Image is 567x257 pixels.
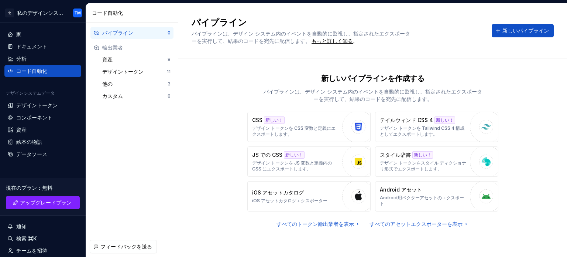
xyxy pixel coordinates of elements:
font: 絵本の物語 [16,139,42,145]
a: コード自動化 [4,65,81,77]
font: CSS [252,117,262,123]
button: 資産8 [99,54,173,65]
font: デザイントークン [102,68,144,75]
button: テイルウィンド CSS 4新しい！デザイン トークンを Tailwind CSS 4 構成としてエクスポートします。 [375,112,498,142]
font: デザイントークン [16,102,58,108]
a: チームを招待 [4,245,81,257]
font: 新しいパイプライン [502,27,549,34]
button: スタイル辞書新しい！デザイン トークンをスタイル ディクショナリ形式でエクスポートします。 [375,146,498,177]
button: 新しいパイプライン [492,24,554,37]
button: CSS新しい！デザイン トークンを CSS 変数と定義にエクスポートします。 [247,112,371,142]
font: デザイン トークンを JS 変数と定義内の CSS にエクスポートします。 [252,160,332,172]
font: もっと詳しく知る [312,38,353,44]
font: 家 [16,31,21,37]
font: データソース [16,151,47,157]
button: 他の3 [99,78,173,90]
font: 新しい！ [414,152,432,158]
button: Android アセットAndroid用ベクターアセットのエクスポート [375,181,498,212]
font: 11 [167,69,171,74]
font: iOS アセットカタログエクスポーター [252,198,327,203]
font: 新しい！ [436,117,454,123]
font: スタイル辞書 [380,152,411,158]
button: デザイントークン11 [99,66,173,78]
font: デザイン トークンを Tailwind CSS 4 構成としてエクスポートします。 [380,125,464,137]
button: JS での CSS新しい！デザイン トークンを JS 変数と定義内の CSS にエクスポートします。 [247,146,371,177]
a: 分析 [4,53,81,65]
button: パイプライン0 [90,27,173,39]
font: デザイン トークンを CSS 変数と定義にエクスポートします。 [252,125,336,137]
font: パイプライン [192,17,247,28]
font: 分析 [16,55,27,62]
font: アップグレードプラン [20,199,72,206]
font: パイプラインは、デザイン システム内のイベントを自動的に監視し、指定されたエクスポーターを実行して、結果のコードを宛先に配信します。 [264,88,482,102]
button: カスタム0 [99,90,173,102]
font: パイプラインは、デザイン システム内のイベントを自動的に監視し、指定されたエクスポーターを実行して、結果のコードを宛先に配信します。 [192,30,410,44]
font: コンポーネント [16,114,52,121]
font: 資産 [102,56,113,62]
font: 資産 [16,126,27,133]
font: すべてのトークン輸出業者を表示 [276,221,354,227]
a: 資産 [4,124,81,136]
font: デザイン トークンをスタイル ディクショナリ形式でエクスポートします。 [380,160,466,172]
a: アップグレードプラン [6,196,80,209]
font: 検索 ⌘K [16,235,37,241]
font: テイルウィンド CSS 4 [380,117,433,123]
font: パイプライン [102,30,133,36]
font: 8 [168,57,171,62]
font: TM [74,11,81,15]
font: 私のデザインシステム [17,10,69,16]
font: iOS アセットカタログ [252,189,304,196]
a: すべてのトークン輸出業者を表示 [276,220,361,228]
font: すべてのアセットエクスポーターを表示 [370,221,463,227]
font: 0 [168,30,171,35]
font: 新しいパイプラインを作成する [321,74,425,83]
font: コード自動化 [16,68,47,74]
font: Android用ベクターアセットのエクスポート [380,195,464,206]
a: 家 [4,28,81,40]
font: 新しい！ [265,117,283,123]
a: もっと詳しく知る [312,37,353,45]
a: データソース [4,148,81,160]
font: 無料 [42,185,52,191]
a: デザイントークン [4,99,81,111]
font: 他の [102,81,113,87]
font: 新しい！ [285,152,303,158]
font: フィードバックを送る [100,243,152,250]
font: チームを招待 [16,247,47,254]
font: Android アセット [380,186,422,193]
a: すべてのアセットエクスポーターを表示 [370,220,469,228]
font: ドキュメント [16,43,47,50]
a: ドキュメント [4,41,81,53]
a: 絵本の物語 [4,136,81,148]
font: 0 [168,93,171,99]
font: カスタム [102,93,123,99]
a: コンポーネント [4,112,81,124]
font: 現在のプラン [6,185,37,191]
font: 北 [8,11,11,15]
button: フィードバックを送る [90,240,157,253]
button: iOS アセットカタログiOS アセットカタログエクスポーター [247,181,371,212]
font: ： [37,185,42,191]
button: 検索 ⌘K [4,233,81,244]
button: 通知 [4,220,81,232]
font: 。 [353,38,357,44]
font: デザインシステムデータ [6,90,55,96]
button: 北私のデザインシステムTM [1,5,84,21]
font: JS での CSS [252,152,282,158]
font: コード自動化 [92,10,123,16]
font: 通知 [16,223,27,229]
font: 輸出業者 [102,44,123,51]
font: 3 [168,81,171,87]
